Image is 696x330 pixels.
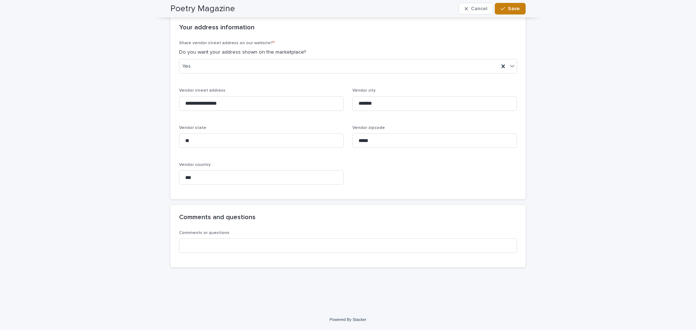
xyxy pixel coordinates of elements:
[179,163,211,167] span: Vendor country
[508,6,520,11] span: Save
[352,88,376,93] span: Vendor city
[495,3,526,14] button: Save
[179,88,225,93] span: Vendor street address
[179,41,275,45] span: Share vendor street address on our website?
[179,126,206,130] span: Vendor state
[179,214,256,222] h2: Comments and questions
[182,63,191,70] span: Yes
[352,126,385,130] span: Vendor zipcode
[471,6,487,11] span: Cancel
[330,317,366,322] a: Powered By Stacker
[179,24,254,32] h2: Your address information
[459,3,493,14] button: Cancel
[170,4,235,14] h2: Poetry Magazine
[179,231,229,235] span: Comments or questions
[179,49,517,56] p: Do you want your address shown on the marketplace?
